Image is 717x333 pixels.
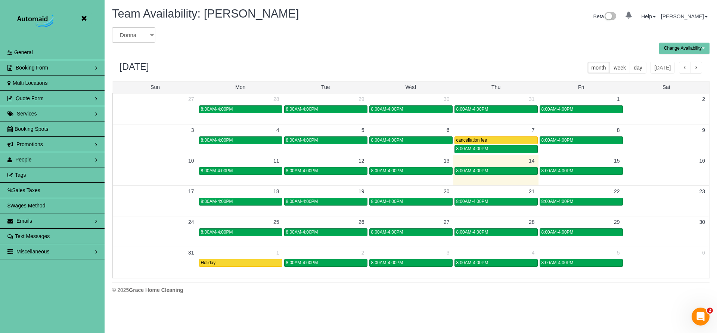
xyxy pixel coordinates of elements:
[358,124,368,136] a: 5
[184,186,198,197] a: 17
[286,229,318,235] span: 8:00AM-4:00PM
[541,168,574,173] span: 8:00AM-4:00PM
[541,260,574,265] span: 8:00AM-4:00PM
[286,138,318,143] span: 8:00AM-4:00PM
[707,308,713,314] span: 2
[692,308,710,326] iframe: Intercom live chat
[593,13,617,19] a: Beta
[406,84,416,90] span: Wed
[286,260,318,265] span: 8:00AM-4:00PM
[15,172,26,178] span: Tags
[270,216,283,228] a: 25
[456,199,488,204] span: 8:00AM-4:00PM
[525,155,538,166] a: 14
[112,286,710,294] div: © 2025
[371,199,403,204] span: 8:00AM-4:00PM
[698,93,709,105] a: 2
[613,124,624,136] a: 8
[456,146,488,151] span: 8:00AM-4:00PM
[371,107,403,112] span: 8:00AM-4:00PM
[201,168,233,173] span: 8:00AM-4:00PM
[10,203,46,209] span: Wages Method
[355,216,368,228] a: 26
[184,216,198,228] a: 24
[528,124,538,136] a: 7
[443,247,453,258] a: 3
[16,218,32,224] span: Emails
[184,155,198,166] a: 10
[610,186,624,197] a: 22
[358,247,368,258] a: 2
[13,80,47,86] span: Multi Locations
[456,260,488,265] span: 8:00AM-4:00PM
[456,229,488,235] span: 8:00AM-4:00PM
[119,62,149,72] h2: [DATE]
[641,13,656,19] a: Help
[630,62,646,74] button: day
[541,138,574,143] span: 8:00AM-4:00PM
[456,138,487,143] span: cancellation fee
[491,84,500,90] span: Thu
[695,155,709,166] a: 16
[15,233,50,239] span: Text Messages
[541,107,574,112] span: 8:00AM-4:00PM
[609,62,630,74] button: week
[528,247,538,258] a: 4
[525,186,538,197] a: 21
[440,186,453,197] a: 20
[187,124,198,136] a: 3
[698,124,709,136] a: 9
[150,84,160,90] span: Sun
[270,186,283,197] a: 18
[201,199,233,204] span: 8:00AM-4:00PM
[371,260,403,265] span: 8:00AM-4:00PM
[695,216,709,228] a: 30
[541,229,574,235] span: 8:00AM-4:00PM
[16,65,48,71] span: Booking Form
[13,13,60,30] img: Automaid Logo
[525,93,538,105] a: 31
[16,249,50,255] span: Miscellaneous
[286,168,318,173] span: 8:00AM-4:00PM
[659,43,710,54] button: Change Availability
[440,216,453,228] a: 27
[578,84,584,90] span: Fri
[587,62,610,74] button: month
[698,247,709,258] a: 6
[201,229,233,235] span: 8:00AM-4:00PM
[525,216,538,228] a: 28
[273,247,283,258] a: 1
[201,138,233,143] span: 8:00AM-4:00PM
[112,7,299,20] span: Team Availability: [PERSON_NAME]
[15,157,32,163] span: People
[184,93,198,105] a: 27
[270,155,283,166] a: 11
[610,155,624,166] a: 15
[17,111,37,117] span: Services
[355,93,368,105] a: 29
[541,199,574,204] span: 8:00AM-4:00PM
[371,168,403,173] span: 8:00AM-4:00PM
[286,199,318,204] span: 8:00AM-4:00PM
[355,186,368,197] a: 19
[371,138,403,143] span: 8:00AM-4:00PM
[14,49,33,55] span: General
[440,155,453,166] a: 13
[443,124,453,136] a: 6
[286,107,318,112] span: 8:00AM-4:00PM
[604,12,616,22] img: New interface
[129,287,183,293] strong: Grace Home Cleaning
[371,229,403,235] span: 8:00AM-4:00PM
[12,187,40,193] span: Sales Taxes
[235,84,245,90] span: Mon
[201,107,233,112] span: 8:00AM-4:00PM
[610,216,624,228] a: 29
[16,95,44,101] span: Quote Form
[650,62,675,74] button: [DATE]
[456,168,488,173] span: 8:00AM-4:00PM
[184,247,198,258] a: 31
[270,93,283,105] a: 28
[440,93,453,105] a: 30
[321,84,330,90] span: Tue
[695,186,709,197] a: 23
